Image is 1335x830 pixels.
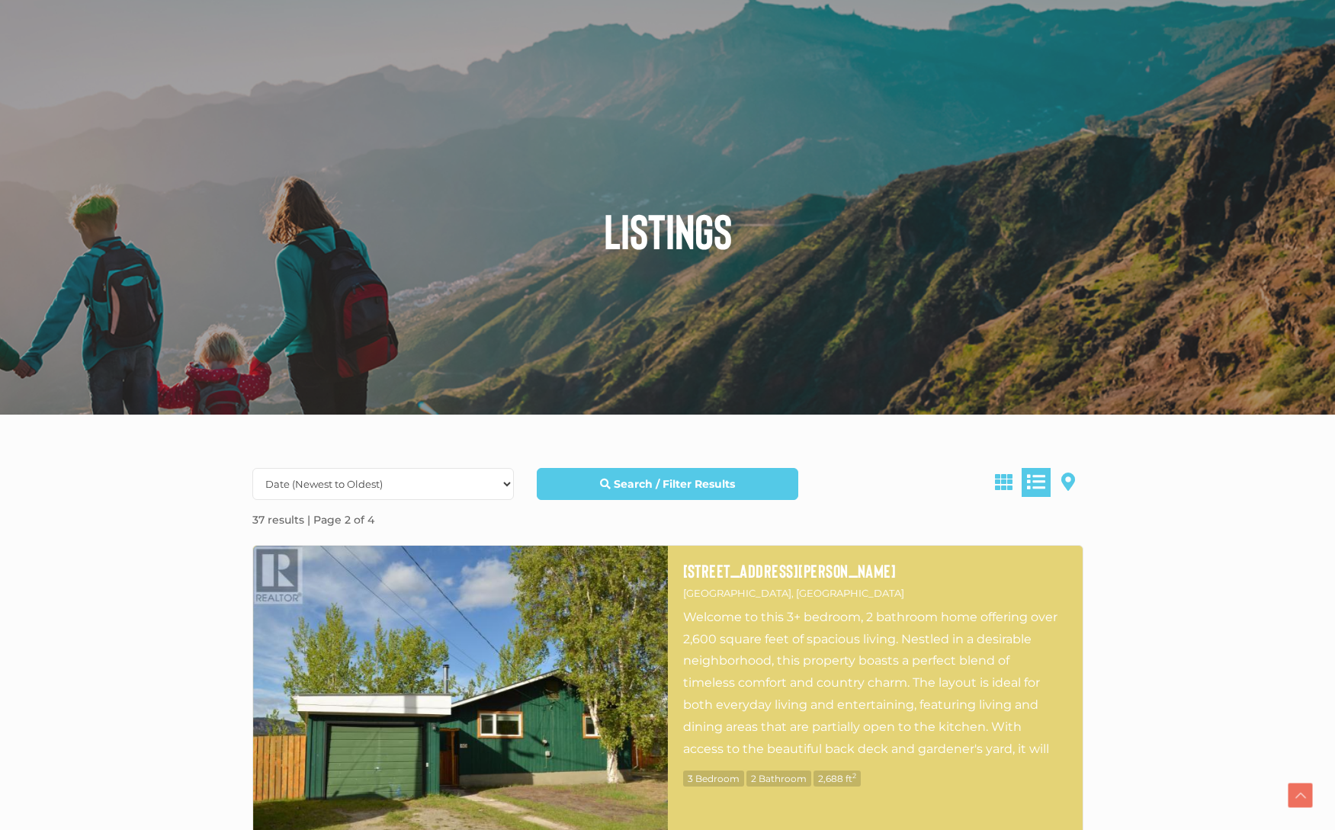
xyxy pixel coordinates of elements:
p: [GEOGRAPHIC_DATA], [GEOGRAPHIC_DATA] [683,585,1067,602]
a: Search / Filter Results [537,468,798,500]
h1: Listings [241,206,1095,255]
sup: 2 [852,771,856,780]
span: 3 Bedroom [683,771,744,787]
p: Welcome to this 3+ bedroom, 2 bathroom home offering over 2,600 square feet of spacious living. N... [683,607,1067,759]
span: 2 Bathroom [746,771,811,787]
strong: 37 results | Page 2 of 4 [252,513,374,527]
a: [STREET_ADDRESS][PERSON_NAME] [683,561,1067,581]
span: 2,688 ft [814,771,861,787]
strong: Search / Filter Results [614,477,735,491]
